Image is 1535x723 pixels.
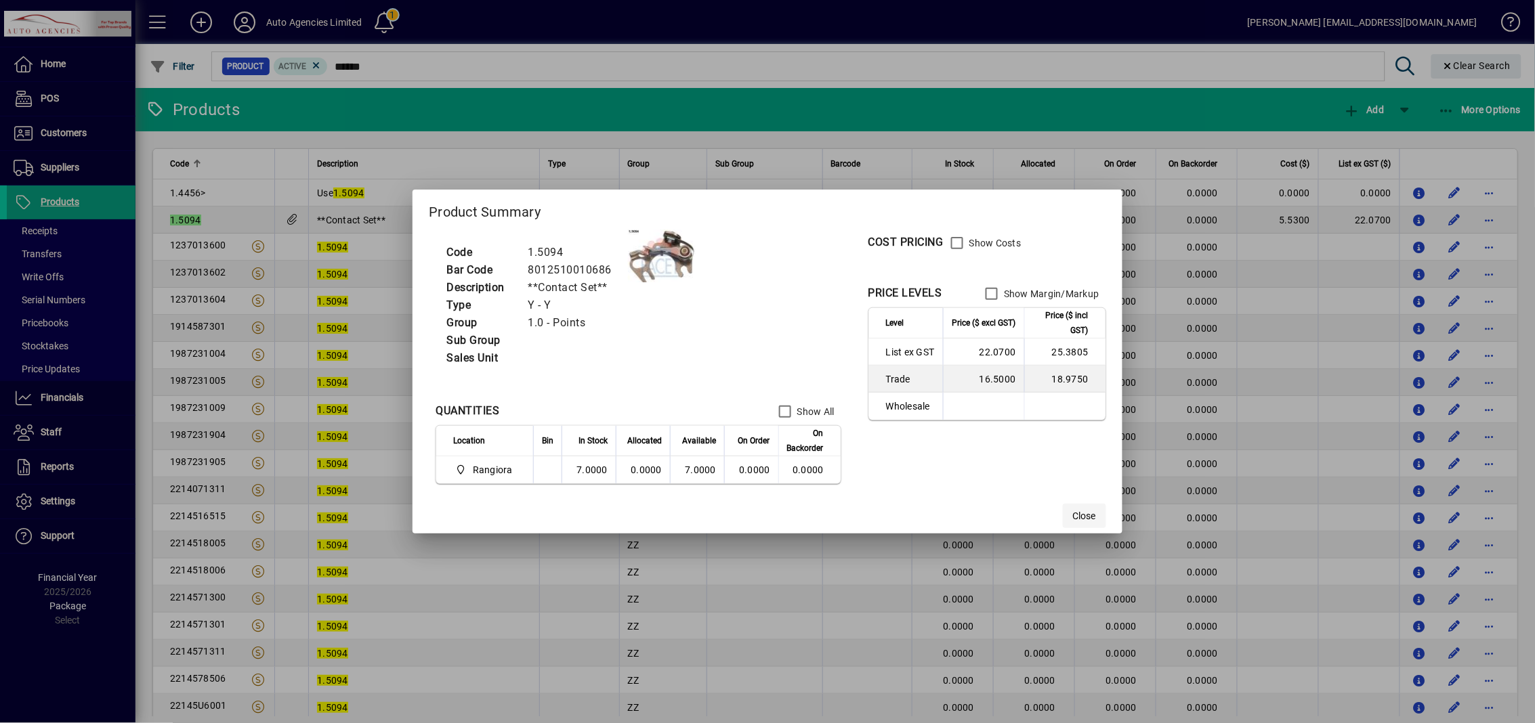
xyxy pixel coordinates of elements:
[1033,308,1089,338] span: Price ($ incl GST)
[1073,509,1096,523] span: Close
[521,244,628,261] td: 1.5094
[670,456,724,483] td: 7.0000
[1024,338,1106,366] td: 25.3805
[739,464,770,475] span: 0.0000
[473,463,513,477] span: Rangiora
[440,297,521,314] td: Type
[440,279,521,297] td: Description
[440,314,521,332] td: Group
[521,297,628,314] td: Y - Y
[682,433,716,448] span: Available
[787,426,824,456] span: On Backorder
[562,456,616,483] td: 7.0000
[868,234,944,250] div: COST PRICING
[738,433,770,448] span: On Order
[952,315,1016,330] span: Price ($ excl GST)
[1001,287,1099,301] label: Show Margin/Markup
[795,405,835,418] label: Show All
[1024,366,1106,393] td: 18.9750
[453,462,518,478] span: Rangiora
[440,332,521,349] td: Sub Group
[943,366,1024,393] td: 16.5000
[579,433,608,448] span: In Stock
[943,338,1024,366] td: 22.0700
[1063,504,1106,528] button: Close
[778,456,841,483] td: 0.0000
[868,285,942,301] div: PRICE LEVELS
[440,244,521,261] td: Code
[440,349,521,367] td: Sales Unit
[521,261,628,279] td: 8012510010686
[886,399,935,413] span: Wholesale
[521,314,628,332] td: 1.0 - Points
[440,261,521,279] td: Bar Code
[616,456,670,483] td: 0.0000
[413,190,1122,229] h2: Product Summary
[628,229,696,282] img: contain
[453,433,485,448] span: Location
[627,433,662,448] span: Allocated
[967,236,1022,250] label: Show Costs
[886,345,935,359] span: List ex GST
[886,372,935,386] span: Trade
[436,403,499,419] div: QUANTITIES
[542,433,553,448] span: Bin
[886,315,904,330] span: Level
